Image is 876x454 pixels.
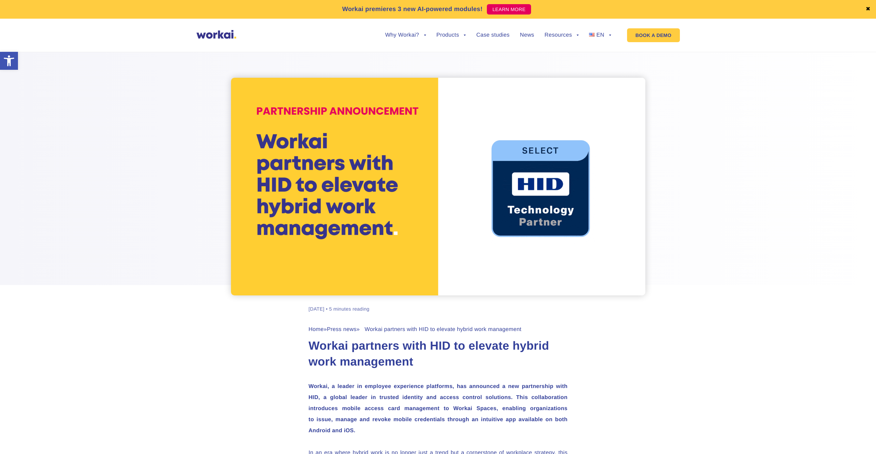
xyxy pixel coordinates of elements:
a: LEARN MORE [487,4,531,15]
a: EN [589,32,611,38]
p: Workai premieres 3 new AI-powered modules! [342,4,483,14]
a: Why Workai? [385,32,426,38]
strong: Workai, a leader in employee experience platforms, has announced a new partnership with HID, a gl... [309,384,568,434]
a: ✖ [866,7,870,12]
a: News [520,32,534,38]
a: Home [309,327,324,332]
a: Press news [327,327,357,332]
div: [DATE] • 5 minutes reading [309,306,369,312]
div: » » Workai partners with HID to elevate hybrid work management [309,326,568,333]
span: EN [596,32,604,38]
a: Resources [545,32,579,38]
a: Case studies [476,32,509,38]
a: BOOK A DEMO [627,28,680,42]
a: Products [436,32,466,38]
h1: Workai partners with HID to elevate hybrid work management [309,338,568,370]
